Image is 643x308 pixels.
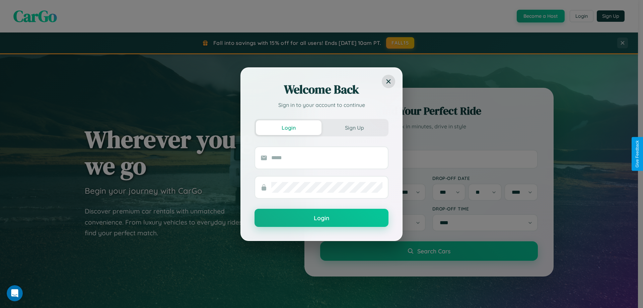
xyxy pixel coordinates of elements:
[255,101,388,109] p: Sign in to your account to continue
[256,120,321,135] button: Login
[255,209,388,227] button: Login
[255,81,388,98] h2: Welcome Back
[321,120,387,135] button: Sign Up
[7,285,23,301] iframe: Intercom live chat
[635,140,640,168] div: Give Feedback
